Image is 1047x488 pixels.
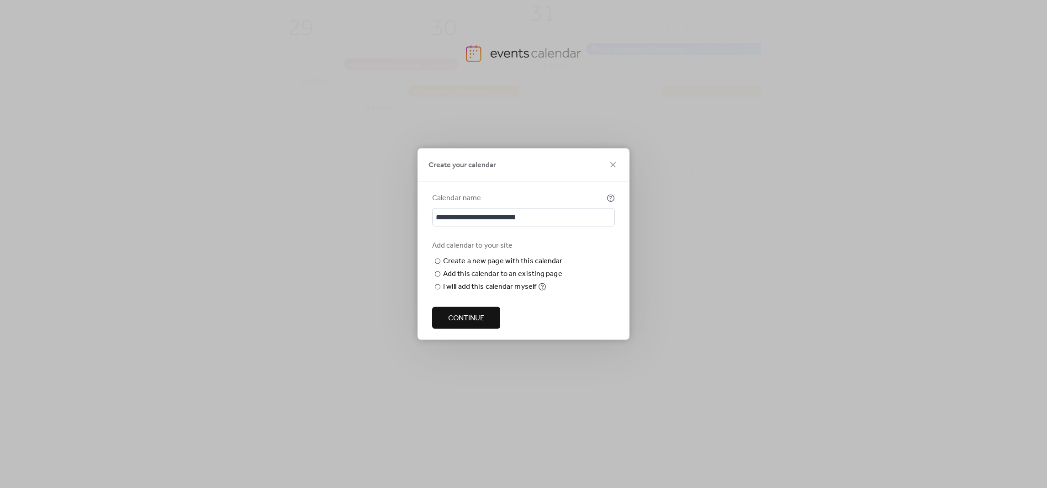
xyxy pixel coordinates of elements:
span: Continue [448,313,484,324]
div: Add calendar to your site [432,240,613,251]
button: Continue [432,307,500,329]
div: Add this calendar to an existing page [443,269,562,280]
span: Create your calendar [428,160,496,171]
div: I will add this calendar myself [443,281,536,292]
div: Calendar name [432,193,605,204]
div: Create a new page with this calendar [443,256,563,267]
